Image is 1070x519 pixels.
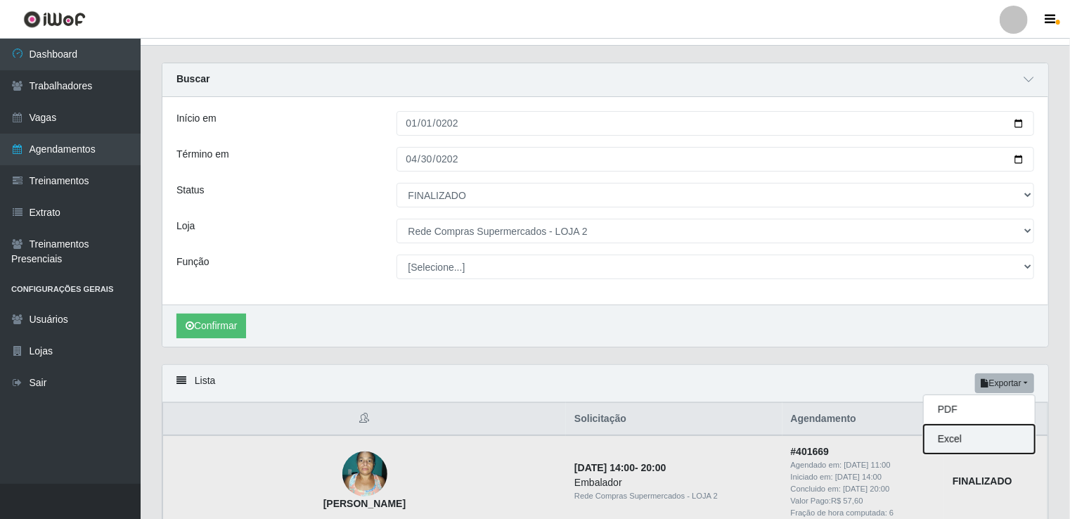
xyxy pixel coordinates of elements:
[176,111,217,126] label: Início em
[924,395,1035,425] button: PDF
[791,483,936,495] div: Concluido em:
[574,475,774,490] div: Embalador
[791,471,936,483] div: Iniciado em:
[953,475,1012,487] strong: FINALIZADO
[176,255,210,269] label: Função
[791,495,936,507] div: Valor Pago: R$ 57,60
[924,425,1035,454] button: Excel
[791,446,830,457] strong: # 401669
[843,485,889,493] time: [DATE] 20:00
[397,147,1035,172] input: 00/00/0000
[844,461,891,469] time: [DATE] 11:00
[574,490,774,502] div: Rede Compras Supermercados - LOJA 2
[641,462,666,473] time: 20:00
[566,403,782,436] th: Solicitação
[835,473,882,481] time: [DATE] 14:00
[574,462,666,473] strong: -
[397,111,1035,136] input: 00/00/0000
[176,147,229,162] label: Término em
[782,403,944,436] th: Agendamento
[162,365,1048,402] div: Lista
[176,219,195,233] label: Loja
[176,73,210,84] strong: Buscar
[176,183,205,198] label: Status
[176,314,246,338] button: Confirmar
[791,507,936,519] div: Fração de hora computada: 6
[342,444,387,504] img: JOSEFA CLEMENTINO DA COSTA
[574,462,635,473] time: [DATE] 14:00
[323,498,406,509] strong: [PERSON_NAME]
[975,373,1034,393] button: Exportar
[791,459,936,471] div: Agendado em:
[23,11,86,28] img: CoreUI Logo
